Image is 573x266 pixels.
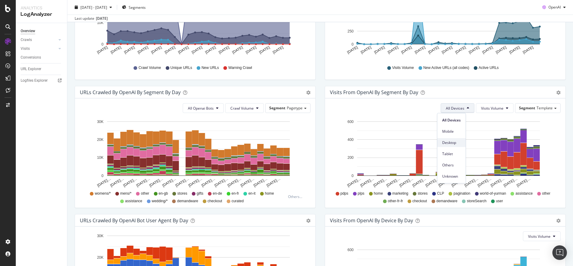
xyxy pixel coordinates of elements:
button: Visits Volume [476,103,514,113]
span: en-de [213,191,222,196]
span: Visits Volume [528,234,551,239]
text: [DATE] [455,45,467,55]
text: 0 [351,174,354,178]
text: 10K [97,21,103,25]
a: Visits [21,46,57,52]
span: curated [232,199,244,204]
text: [DATE] [164,45,176,55]
span: Desktop [442,140,461,145]
button: All Openai Bots [183,103,224,113]
text: [DATE] [360,45,372,55]
div: gear [556,219,561,223]
span: pdps [341,191,348,196]
text: 200 [348,156,354,160]
div: A chart. [80,118,308,188]
button: All Devices [441,103,474,113]
span: checkout [412,199,427,204]
text: [DATE] [191,45,203,55]
span: [DATE] - [DATE] [80,5,107,10]
span: demandware [436,199,457,204]
span: en-it [248,191,255,196]
text: 250 [348,29,354,33]
div: Visits [21,46,30,52]
span: en-gb [159,191,168,196]
span: en-fr [232,191,239,196]
span: checkout [208,199,222,204]
a: Crawls [21,37,57,43]
span: Visits Volume [392,65,414,70]
span: home [374,191,383,196]
span: All Devices [442,118,461,123]
span: world-of-yurman [480,191,506,196]
span: All Devices [446,106,464,111]
text: [DATE] [137,45,149,55]
text: [DATE] [150,45,162,55]
text: [DATE] [387,45,399,55]
div: Overview [21,28,35,34]
text: [DATE] [400,45,412,55]
text: [DATE] [205,45,217,55]
span: mens/* [120,191,131,196]
span: CLP [437,191,444,196]
text: [DATE] [232,45,244,55]
span: stores [418,191,428,196]
button: OpenAI [540,2,568,12]
div: URLs Crawled by OpenAI By Segment By Day [80,89,181,95]
span: Pagetype [287,105,303,111]
span: OpenAI [548,5,561,10]
span: Tablet [442,151,461,157]
text: 600 [348,248,354,252]
button: Visits Volume [523,231,561,241]
text: [DATE] [218,45,230,55]
div: Visits from OpenAI By Segment By Day [330,89,418,95]
text: [DATE] [96,45,108,55]
text: [DATE] [123,45,135,55]
span: pagination [453,191,470,196]
span: Segment [269,105,285,111]
span: demandware [177,199,198,204]
text: [DATE] [522,45,534,55]
text: [DATE] [468,45,480,55]
span: Template [537,105,553,111]
text: 600 [348,120,354,124]
span: Others [442,162,461,168]
div: gear [306,90,310,95]
span: Mobile [442,129,461,134]
div: gear [306,219,310,223]
span: Active URLs [479,65,499,70]
div: Visits From OpenAI By Device By Day [330,217,413,223]
text: [DATE] [414,45,426,55]
text: [DATE] [177,45,189,55]
span: storeSearch [467,199,487,204]
text: 10K [97,156,103,160]
text: 20K [97,138,103,142]
span: wedding/* [152,199,168,204]
text: [DATE] [259,45,271,55]
button: [DATE] - [DATE] [72,2,114,12]
span: marketing [392,191,409,196]
span: Crawl Volume [230,106,254,111]
span: Visits Volume [481,106,503,111]
a: Conversions [21,54,63,61]
div: [DATE] [96,16,108,21]
span: womens/* [95,191,111,196]
text: [DATE] [110,45,122,55]
span: other [542,191,550,196]
text: [DATE] [441,45,453,55]
div: LogAnalyzer [21,11,62,18]
text: 0 [101,42,103,46]
span: Segment [519,105,535,111]
span: gifts [197,191,203,196]
div: URL Explorer [21,66,41,72]
span: user [496,199,503,204]
text: [DATE] [509,45,521,55]
text: [DATE] [427,45,439,55]
div: A chart. [330,118,558,188]
span: other-fr-fr [388,199,403,204]
button: Segments [120,2,148,12]
div: gear [556,90,561,95]
text: [DATE] [482,45,494,55]
div: Open Intercom Messenger [552,245,567,260]
span: assistance [515,191,533,196]
span: plps [358,191,364,196]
